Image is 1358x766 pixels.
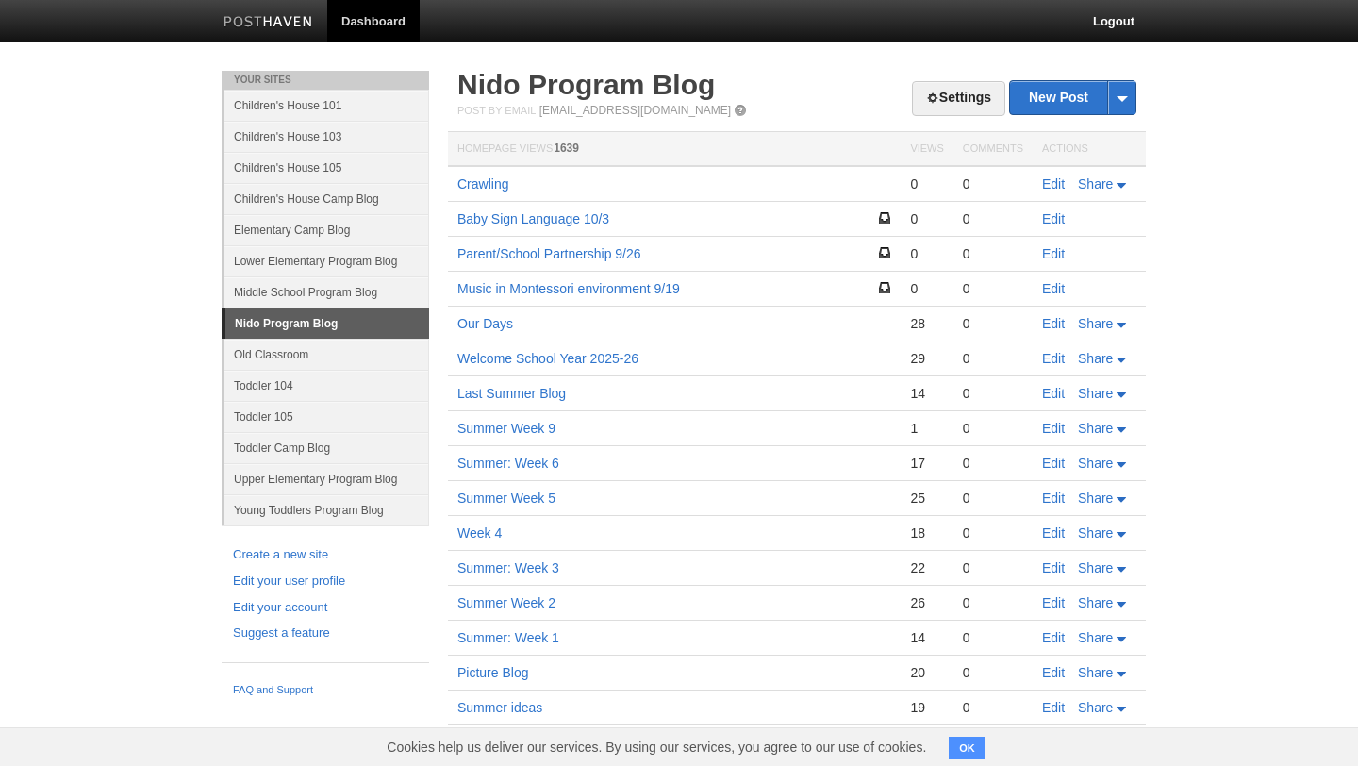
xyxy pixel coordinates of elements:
[963,525,1023,541] div: 0
[457,421,555,436] a: Summer Week 9
[368,728,945,766] span: Cookies help us deliver our services. By using our services, you agree to our use of cookies.
[554,142,579,155] span: 1639
[910,210,943,227] div: 0
[224,494,429,525] a: Young Toddlers Program Blog
[1033,132,1146,167] th: Actions
[963,245,1023,262] div: 0
[1078,421,1113,436] span: Share
[539,104,731,117] a: [EMAIL_ADDRESS][DOMAIN_NAME]
[457,665,528,680] a: Picture Blog
[953,132,1033,167] th: Comments
[457,69,715,100] a: Nido Program Blog
[963,699,1023,716] div: 0
[224,463,429,494] a: Upper Elementary Program Blog
[457,386,566,401] a: Last Summer Blog
[448,132,901,167] th: Homepage Views
[233,624,418,643] a: Suggest a feature
[1042,700,1065,715] a: Edit
[1042,386,1065,401] a: Edit
[910,420,943,437] div: 1
[910,350,943,367] div: 29
[910,559,943,576] div: 22
[1042,176,1065,191] a: Edit
[224,183,429,214] a: Children's House Camp Blog
[233,682,418,699] a: FAQ and Support
[910,455,943,472] div: 17
[1042,491,1065,506] a: Edit
[457,595,555,610] a: Summer Week 2
[457,176,508,191] a: Crawling
[1042,316,1065,331] a: Edit
[1042,421,1065,436] a: Edit
[910,594,943,611] div: 26
[1042,211,1065,226] a: Edit
[963,175,1023,192] div: 0
[963,385,1023,402] div: 0
[233,545,418,565] a: Create a new site
[457,316,513,331] a: Our Days
[1078,491,1113,506] span: Share
[912,81,1005,116] a: Settings
[457,456,559,471] a: Summer: Week 6
[910,490,943,507] div: 25
[1078,386,1113,401] span: Share
[1078,665,1113,680] span: Share
[233,572,418,591] a: Edit your user profile
[457,525,502,541] a: Week 4
[224,90,429,121] a: Children's House 101
[1078,525,1113,541] span: Share
[963,559,1023,576] div: 0
[1042,560,1065,575] a: Edit
[233,598,418,618] a: Edit your account
[457,491,555,506] a: Summer Week 5
[963,210,1023,227] div: 0
[1042,351,1065,366] a: Edit
[1078,595,1113,610] span: Share
[1042,595,1065,610] a: Edit
[1042,281,1065,296] a: Edit
[457,630,559,645] a: Summer: Week 1
[1042,246,1065,261] a: Edit
[963,629,1023,646] div: 0
[910,629,943,646] div: 14
[224,370,429,401] a: Toddler 104
[224,16,313,30] img: Posthaven-bar
[1042,630,1065,645] a: Edit
[910,525,943,541] div: 18
[457,246,641,261] a: Parent/School Partnership 9/26
[225,308,429,339] a: Nido Program Blog
[1078,700,1113,715] span: Share
[910,245,943,262] div: 0
[1078,176,1113,191] span: Share
[457,351,638,366] a: Welcome School Year 2025-26
[910,315,943,332] div: 28
[1042,665,1065,680] a: Edit
[910,699,943,716] div: 19
[224,401,429,432] a: Toddler 105
[224,245,429,276] a: Lower Elementary Program Blog
[949,737,985,759] button: OK
[224,152,429,183] a: Children's House 105
[457,105,536,116] span: Post by Email
[457,211,609,226] a: Baby Sign Language 10/3
[1042,456,1065,471] a: Edit
[910,664,943,681] div: 20
[963,664,1023,681] div: 0
[1042,525,1065,541] a: Edit
[901,132,952,167] th: Views
[224,339,429,370] a: Old Classroom
[1078,560,1113,575] span: Share
[963,350,1023,367] div: 0
[457,281,680,296] a: Music in Montessori environment 9/19
[910,280,943,297] div: 0
[224,432,429,463] a: Toddler Camp Blog
[457,700,542,715] a: Summer ideas
[1078,316,1113,331] span: Share
[1078,456,1113,471] span: Share
[1010,81,1135,114] a: New Post
[963,315,1023,332] div: 0
[963,280,1023,297] div: 0
[222,71,429,90] li: Your Sites
[224,276,429,308] a: Middle School Program Blog
[910,385,943,402] div: 14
